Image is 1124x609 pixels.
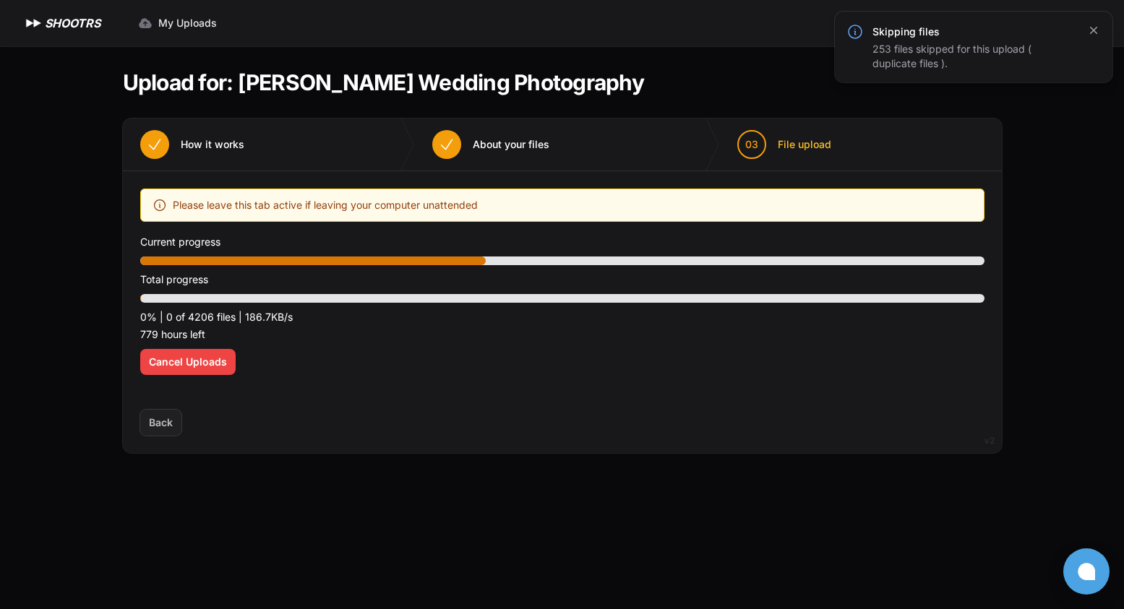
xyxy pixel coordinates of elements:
h3: Skipping files [872,25,1078,39]
div: v2 [984,432,995,449]
p: 779 hours left [140,326,984,343]
p: 0% | 0 of 4206 files | 186.7KB/s [140,308,984,326]
span: My Uploads [158,16,217,30]
button: 03 File upload [720,118,849,170]
span: Cancel Uploads [149,355,227,369]
button: How it works [123,118,262,170]
button: Cancel Uploads [140,349,236,375]
span: About your files [473,137,549,152]
img: SHOOTRS [23,14,45,32]
div: 253 files skipped for this upload ( duplicate files ). [872,42,1078,71]
h1: Upload for: [PERSON_NAME] Wedding Photography [123,69,644,95]
button: Open chat window [1063,548,1110,595]
button: About your files [415,118,567,170]
p: Total progress [140,271,984,288]
h1: SHOOTRS [45,14,100,32]
a: SHOOTRS SHOOTRS [23,14,100,32]
a: My Uploads [129,10,226,36]
span: Please leave this tab active if leaving your computer unattended [173,196,478,214]
span: 03 [745,137,758,152]
span: How it works [181,137,244,152]
span: File upload [778,137,831,152]
p: Current progress [140,233,984,251]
